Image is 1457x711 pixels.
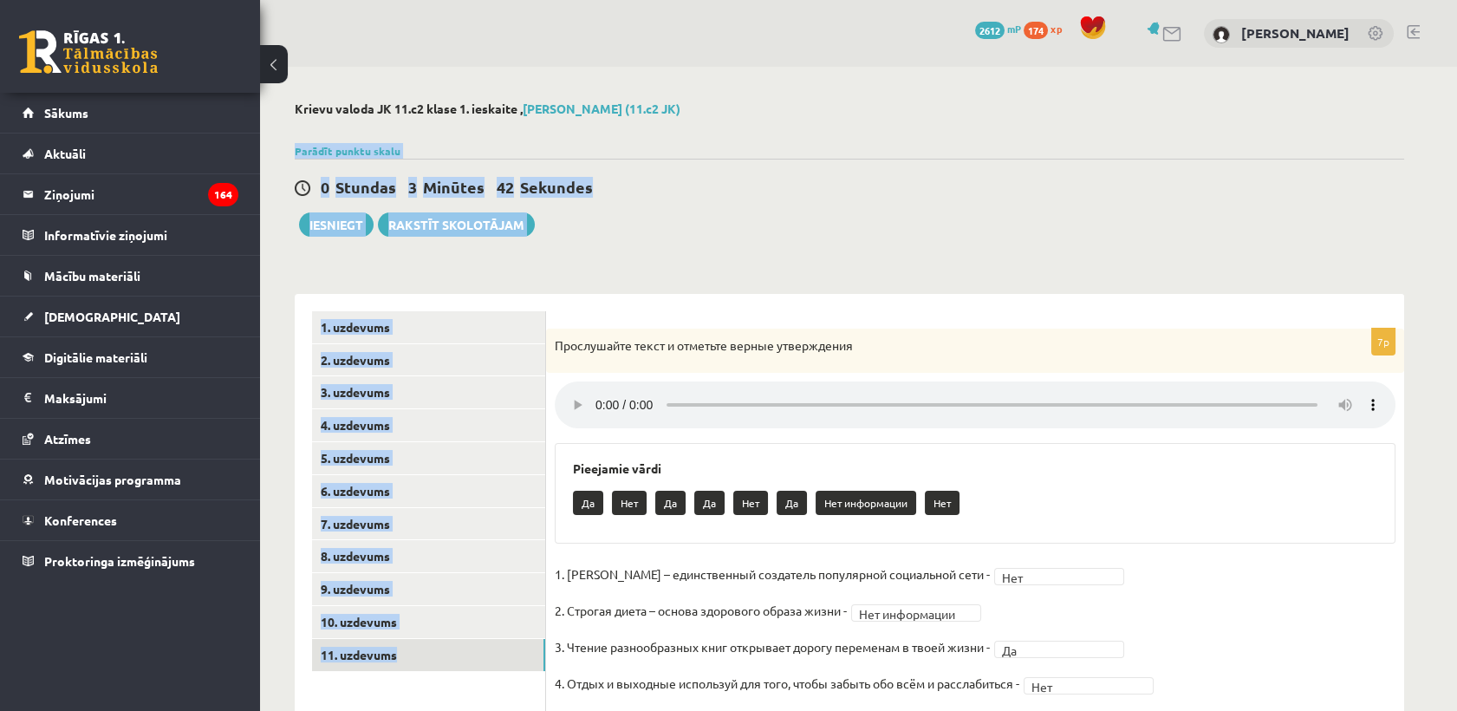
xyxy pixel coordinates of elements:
a: Proktoringa izmēģinājums [23,541,238,581]
span: 2612 [975,22,1005,39]
a: Нет информации [851,604,981,622]
a: Motivācijas programma [23,460,238,499]
a: 6. uzdevums [312,475,545,507]
span: Sākums [44,105,88,121]
span: xp [1050,22,1062,36]
p: Нет [612,491,647,515]
a: Да [994,641,1124,658]
a: 3. uzdevums [312,376,545,408]
a: 10. uzdevums [312,606,545,638]
a: Mācību materiāli [23,256,238,296]
span: Да [1002,642,1101,659]
button: Iesniegt [299,212,374,237]
span: Digitālie materiāli [44,349,147,365]
legend: Informatīvie ziņojumi [44,215,238,255]
img: Zlata Pavļinova [1213,26,1230,43]
a: 8. uzdevums [312,540,545,572]
span: [DEMOGRAPHIC_DATA] [44,309,180,324]
p: Да [694,491,725,515]
p: Прослушайте текст и отметьте верные утверждения [555,337,1309,355]
a: Parādīt punktu skalu [295,144,400,158]
span: Atzīmes [44,431,91,447]
a: 11. uzdevums [312,639,545,671]
span: 174 [1024,22,1048,39]
a: 4. uzdevums [312,409,545,441]
a: Konferences [23,500,238,540]
span: 42 [497,177,514,197]
a: 1. uzdevums [312,311,545,343]
span: Aktuāli [44,146,86,161]
a: Нет [994,568,1124,585]
p: 4. Отдых и выходные используй для того, чтобы забыть обо всём и расслабиться - [555,670,1019,696]
a: 7. uzdevums [312,508,545,540]
a: 2612 mP [975,22,1021,36]
a: 9. uzdevums [312,573,545,605]
a: Atzīmes [23,419,238,459]
legend: Maksājumi [44,378,238,418]
p: Нет информации [816,491,916,515]
span: Konferences [44,512,117,528]
span: Нет [1002,569,1101,586]
a: Нет [1024,677,1154,695]
span: Stundas [335,177,396,197]
a: [PERSON_NAME] [1241,24,1350,42]
span: Minūtes [423,177,485,197]
span: mP [1007,22,1021,36]
p: 3. Чтение разнообразных книг открывает дорогу переменам в твоей жизни - [555,634,990,660]
span: Нет информации [859,605,958,623]
a: Rakstīt skolotājam [378,212,535,237]
a: Informatīvie ziņojumi [23,215,238,255]
a: [PERSON_NAME] (11.c2 JK) [523,101,680,116]
a: 5. uzdevums [312,442,545,474]
span: Нет [1031,678,1130,695]
a: Ziņojumi164 [23,174,238,214]
span: 3 [408,177,417,197]
a: Aktuāli [23,134,238,173]
a: 174 xp [1024,22,1070,36]
p: 7p [1371,328,1395,355]
p: Да [655,491,686,515]
p: 2. Строгая диета – основа здорового образа жизни - [555,597,847,623]
span: Motivācijas programma [44,472,181,487]
a: [DEMOGRAPHIC_DATA] [23,297,238,336]
i: 164 [208,183,238,206]
span: Proktoringa izmēģinājums [44,553,195,569]
p: Да [777,491,807,515]
a: Sākums [23,93,238,133]
p: Нет [925,491,959,515]
h3: Pieejamie vārdi [573,461,1377,476]
a: Maksājumi [23,378,238,418]
h2: Krievu valoda JK 11.c2 klase 1. ieskaite , [295,101,1404,116]
span: 0 [321,177,329,197]
p: Нет [733,491,768,515]
a: 2. uzdevums [312,344,545,376]
span: Mācību materiāli [44,268,140,284]
p: 1. [PERSON_NAME] – единственный создатель популярной социальной сети - [555,561,990,587]
legend: Ziņojumi [44,174,238,214]
p: Да [573,491,603,515]
span: Sekundes [520,177,593,197]
a: Rīgas 1. Tālmācības vidusskola [19,30,158,74]
a: Digitālie materiāli [23,337,238,377]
